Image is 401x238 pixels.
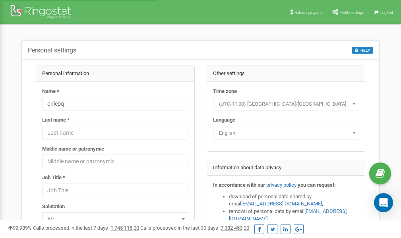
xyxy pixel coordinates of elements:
label: Middle name or patronymic [42,145,104,153]
input: Job Title [42,184,188,197]
span: Calls processed in the last 7 days : [33,225,139,231]
label: Time zone [213,88,237,95]
span: Profile settings [339,10,364,15]
a: [EMAIL_ADDRESS][DOMAIN_NAME] [241,201,322,207]
input: Name [42,97,188,110]
div: Open Intercom Messenger [374,193,393,212]
div: Other settings [207,66,365,82]
span: (UTC-11:00) Pacific/Midway [216,99,356,110]
span: Mr. [42,212,188,226]
h5: Personal settings [28,47,76,54]
span: Log Out [380,10,393,15]
button: HELP [352,47,373,54]
label: Language [213,116,235,124]
input: Middle name or patronymic [42,155,188,168]
span: Calls processed in the last 30 days : [140,225,249,231]
li: removal of personal data by email , [229,208,359,223]
span: Referral program [294,10,322,15]
div: Information about data privacy [207,160,365,176]
label: Last name * [42,116,70,124]
label: Job Title * [42,174,65,182]
li: download of personal data shared by email , [229,193,359,208]
span: English [213,126,359,139]
a: privacy policy [266,182,296,188]
strong: In accordance with our [213,182,265,188]
label: Salutation [42,203,65,211]
span: (UTC-11:00) Pacific/Midway [213,97,359,110]
label: Name * [42,88,59,95]
strong: you can request: [298,182,336,188]
input: Last name [42,126,188,139]
span: English [216,128,356,139]
u: 7 382 453,00 [221,225,249,231]
span: 99,989% [8,225,32,231]
u: 1 745 115,00 [110,225,139,231]
div: Personal information [36,66,194,82]
span: Mr. [45,214,186,225]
